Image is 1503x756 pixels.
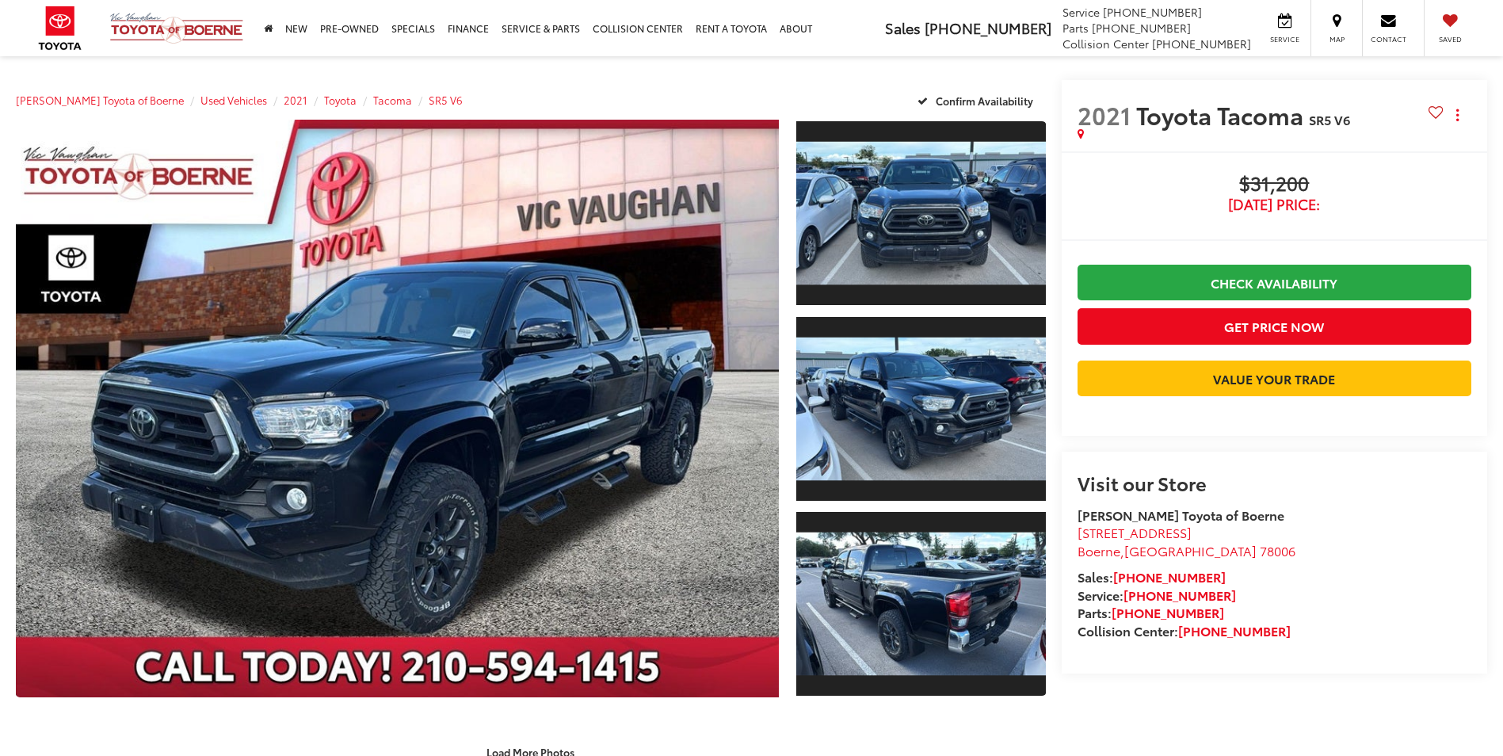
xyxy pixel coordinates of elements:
[1260,541,1295,559] span: 78006
[1078,523,1192,541] span: [STREET_ADDRESS]
[1078,567,1226,586] strong: Sales:
[1078,361,1471,396] a: Value Your Trade
[1062,4,1100,20] span: Service
[1444,101,1471,128] button: Actions
[1178,621,1291,640] a: [PHONE_NUMBER]
[1078,523,1295,559] a: [STREET_ADDRESS] Boerne,[GEOGRAPHIC_DATA] 78006
[429,93,463,107] a: SR5 V6
[1113,567,1226,586] a: [PHONE_NUMBER]
[796,315,1045,502] a: Expand Photo 2
[1152,36,1251,52] span: [PHONE_NUMBER]
[1078,197,1471,212] span: [DATE] Price:
[936,94,1033,108] span: Confirm Availability
[1078,97,1131,132] span: 2021
[1103,4,1202,20] span: [PHONE_NUMBER]
[1136,97,1309,132] span: Toyota Tacoma
[8,116,787,701] img: 2021 Toyota Tacoma SR5 V6
[1371,34,1406,44] span: Contact
[1078,586,1236,604] strong: Service:
[885,17,921,38] span: Sales
[1078,472,1471,493] h2: Visit our Store
[109,12,244,44] img: Vic Vaughan Toyota of Boerne
[1124,541,1257,559] span: [GEOGRAPHIC_DATA]
[16,120,779,697] a: Expand Photo 0
[1432,34,1467,44] span: Saved
[1078,506,1284,524] strong: [PERSON_NAME] Toyota of Boerne
[1267,34,1303,44] span: Service
[925,17,1051,38] span: [PHONE_NUMBER]
[794,142,1048,285] img: 2021 Toyota Tacoma SR5 V6
[284,93,307,107] a: 2021
[909,86,1046,114] button: Confirm Availability
[324,93,357,107] a: Toyota
[796,120,1045,307] a: Expand Photo 1
[1309,110,1350,128] span: SR5 V6
[1092,20,1191,36] span: [PHONE_NUMBER]
[794,533,1048,676] img: 2021 Toyota Tacoma SR5 V6
[1062,20,1089,36] span: Parts
[1078,541,1120,559] span: Boerne
[796,510,1045,697] a: Expand Photo 3
[1456,109,1459,121] span: dropdown dots
[1078,173,1471,197] span: $31,200
[200,93,267,107] a: Used Vehicles
[373,93,412,107] a: Tacoma
[1062,36,1149,52] span: Collision Center
[16,93,184,107] a: [PERSON_NAME] Toyota of Boerne
[1112,603,1224,621] a: [PHONE_NUMBER]
[1319,34,1354,44] span: Map
[1078,265,1471,300] a: Check Availability
[1078,603,1224,621] strong: Parts:
[1078,308,1471,344] button: Get Price Now
[1123,586,1236,604] a: [PHONE_NUMBER]
[794,337,1048,480] img: 2021 Toyota Tacoma SR5 V6
[1078,541,1295,559] span: ,
[1078,621,1291,640] strong: Collision Center:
